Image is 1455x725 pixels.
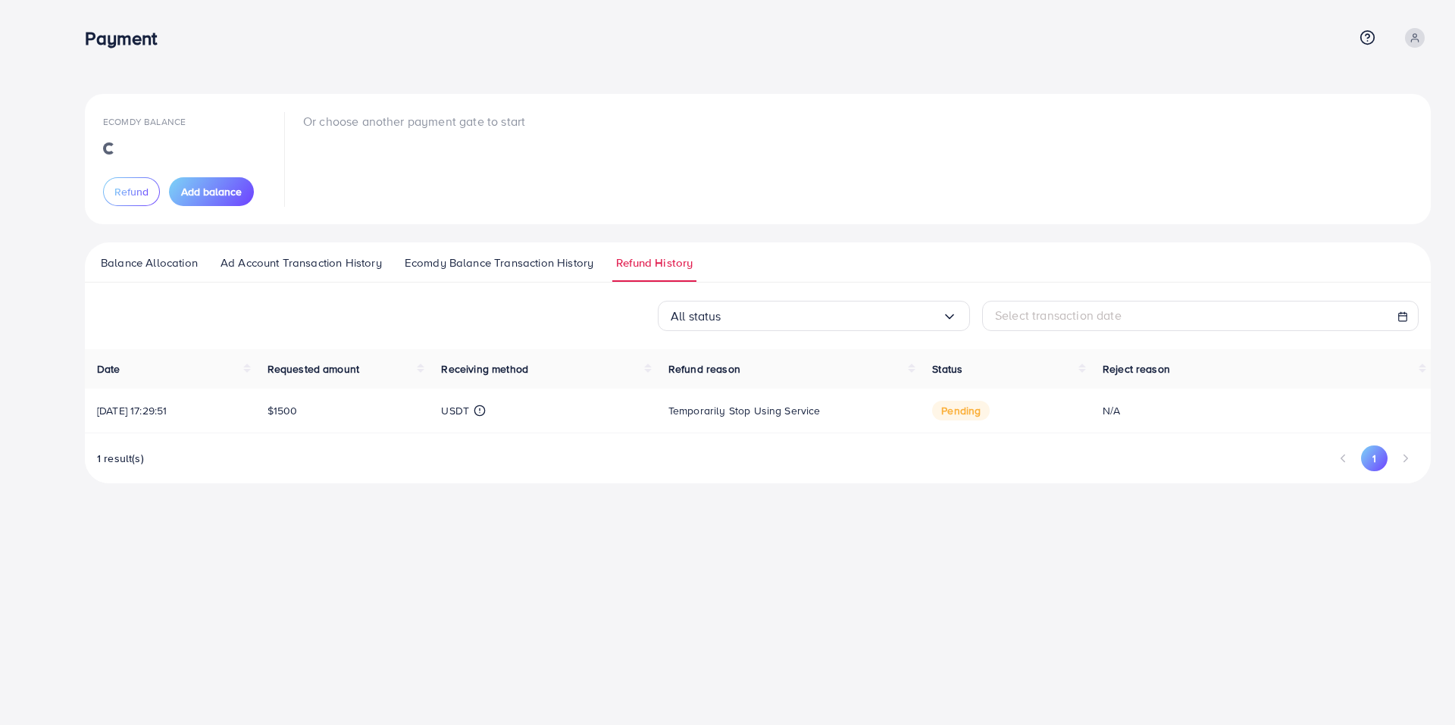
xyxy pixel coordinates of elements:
span: Temporarily stop using service [668,403,821,418]
span: Ad Account Transaction History [221,255,382,271]
span: 1 result(s) [97,451,144,466]
span: N/A [1103,403,1120,418]
p: USDT [441,402,469,420]
span: Requested amount [268,361,360,377]
span: Select transaction date [995,307,1122,323]
span: $1500 [268,403,298,418]
span: All status [671,305,721,328]
button: Add balance [169,177,254,206]
span: Ecomdy Balance Transaction History [405,255,593,271]
button: Go to page 1 [1361,445,1388,471]
span: [DATE] 17:29:51 [97,403,167,418]
span: Balance Allocation [101,255,198,271]
h3: Payment [85,27,169,49]
span: pending [932,401,990,420]
span: Refund History [616,255,693,271]
span: Refund [114,184,149,199]
span: Add balance [181,184,242,199]
span: Reject reason [1103,361,1170,377]
span: Receiving method [441,361,528,377]
button: Refund [103,177,160,206]
span: Ecomdy Balance [103,115,186,128]
span: Date [97,361,120,377]
span: Status [932,361,962,377]
input: Search for option [721,305,942,328]
span: Refund reason [668,361,740,377]
ul: Pagination [1330,445,1419,471]
p: Or choose another payment gate to start [303,112,525,130]
div: Search for option [658,301,970,331]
